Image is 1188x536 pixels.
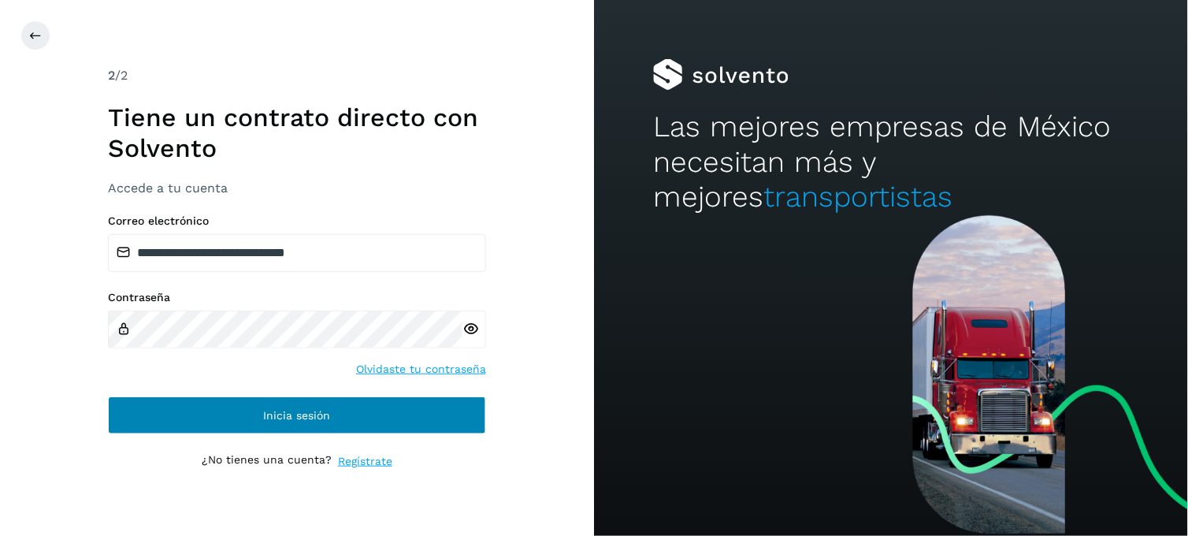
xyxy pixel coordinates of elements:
div: /2 [108,66,486,85]
h3: Accede a tu cuenta [108,181,486,195]
label: Correo electrónico [108,214,486,228]
label: Contraseña [108,291,486,304]
h2: Las mejores empresas de México necesitan más y mejores [653,110,1128,214]
span: transportistas [763,180,952,214]
a: Regístrate [338,453,392,470]
button: Inicia sesión [108,396,486,434]
p: ¿No tienes una cuenta? [202,453,332,470]
h1: Tiene un contrato directo con Solvento [108,102,486,163]
a: Olvidaste tu contraseña [356,361,486,378]
span: 2 [108,68,115,83]
span: Inicia sesión [264,410,331,421]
